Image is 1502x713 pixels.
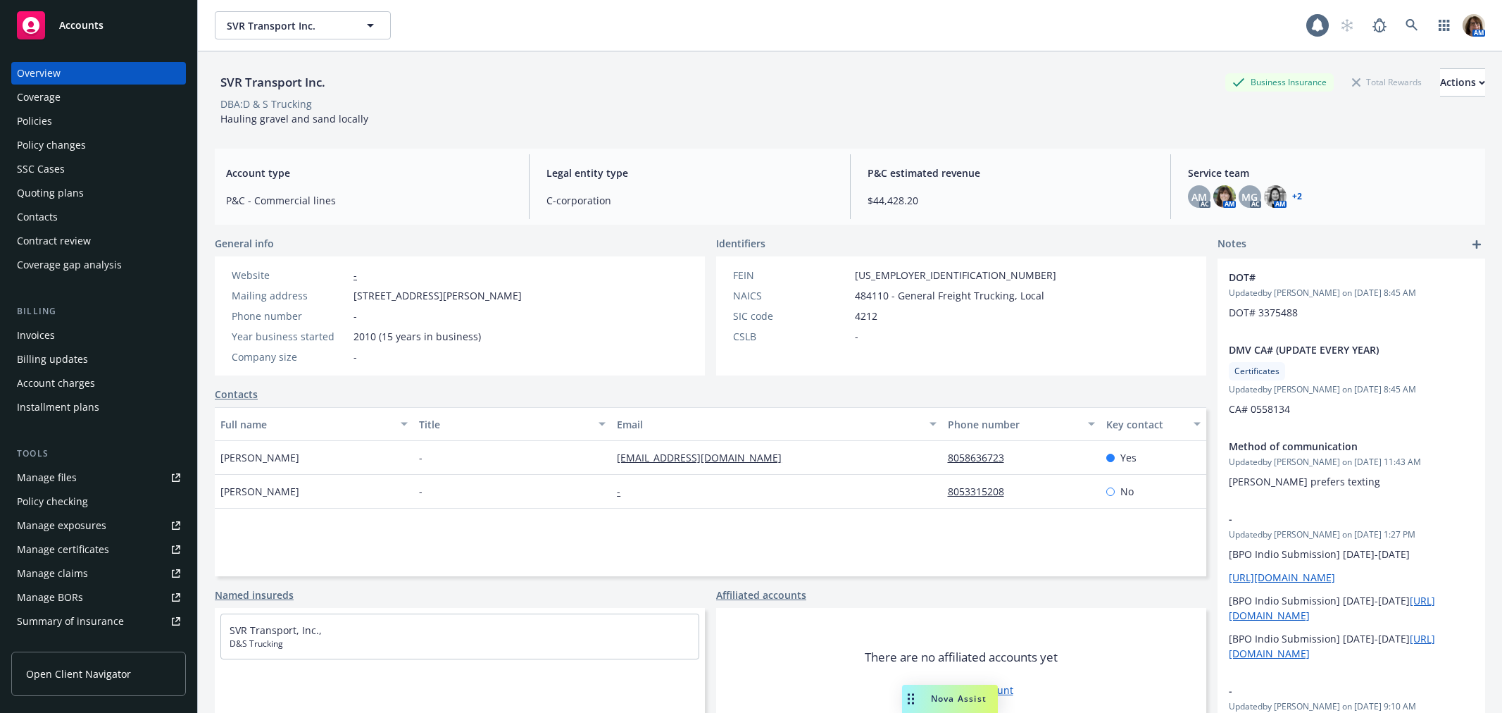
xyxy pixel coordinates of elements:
[17,134,86,156] div: Policy changes
[1218,259,1485,331] div: DOT#Updatedby [PERSON_NAME] on [DATE] 8:45 AMDOT# 3375488
[1229,342,1437,357] span: DMV CA# (UPDATE EVERY YEAR)
[733,288,849,303] div: NAICS
[11,254,186,276] a: Coverage gap analysis
[1463,14,1485,37] img: photo
[910,683,1013,697] a: Add affiliated account
[1229,571,1335,584] a: [URL][DOMAIN_NAME]
[716,236,765,251] span: Identifiers
[353,329,481,344] span: 2010 (15 years in business)
[11,562,186,585] a: Manage claims
[11,158,186,180] a: SSC Cases
[17,86,61,108] div: Coverage
[1229,700,1474,713] span: Updated by [PERSON_NAME] on [DATE] 9:10 AM
[11,490,186,513] a: Policy checking
[948,451,1015,464] a: 8058636723
[1264,185,1287,208] img: photo
[11,372,186,395] a: Account charges
[215,236,274,251] span: General info
[11,182,186,204] a: Quoting plans
[17,230,91,252] div: Contract review
[733,268,849,283] div: FEIN
[419,450,423,465] span: -
[17,466,77,489] div: Manage files
[11,634,186,657] a: Policy AI ingestions
[11,110,186,132] a: Policies
[1365,11,1394,39] a: Report a Bug
[232,309,348,323] div: Phone number
[1234,365,1279,378] span: Certificates
[413,407,612,441] button: Title
[1229,475,1380,488] span: [PERSON_NAME] prefers texting
[17,490,88,513] div: Policy checking
[11,86,186,108] a: Coverage
[1120,450,1137,465] span: Yes
[1188,166,1474,180] span: Service team
[1229,383,1474,396] span: Updated by [PERSON_NAME] on [DATE] 8:45 AM
[1213,185,1236,208] img: photo
[1218,236,1246,253] span: Notes
[11,396,186,418] a: Installment plans
[865,649,1058,666] span: There are no affiliated accounts yet
[733,309,849,323] div: SIC code
[868,166,1153,180] span: P&C estimated revenue
[1468,236,1485,253] a: add
[1218,428,1485,500] div: Method of communicationUpdatedby [PERSON_NAME] on [DATE] 11:43 AM[PERSON_NAME] prefers texting
[1229,402,1290,416] span: CA# 0558134
[353,268,357,282] a: -
[17,254,122,276] div: Coverage gap analysis
[17,610,124,633] div: Summary of insurance
[1229,456,1474,469] span: Updated by [PERSON_NAME] on [DATE] 11:43 AM
[11,586,186,609] a: Manage BORs
[611,407,941,441] button: Email
[855,288,1044,303] span: 484110 - General Freight Trucking, Local
[855,268,1056,283] span: [US_EMPLOYER_IDENTIFICATION_NUMBER]
[733,329,849,344] div: CSLB
[1101,407,1206,441] button: Key contact
[232,329,348,344] div: Year business started
[353,288,522,303] span: [STREET_ADDRESS][PERSON_NAME]
[215,73,331,92] div: SVR Transport Inc.
[855,329,858,344] span: -
[11,514,186,537] a: Manage exposures
[215,11,391,39] button: SVR Transport Inc.
[17,206,58,228] div: Contacts
[716,588,806,602] a: Affiliated accounts
[546,193,832,208] span: C-corporation
[11,447,186,461] div: Tools
[11,538,186,561] a: Manage certificates
[1191,190,1207,204] span: AM
[1292,192,1302,201] a: +2
[1106,417,1185,432] div: Key contact
[232,268,348,283] div: Website
[11,348,186,371] a: Billing updates
[11,62,186,85] a: Overview
[17,396,99,418] div: Installment plans
[1333,11,1361,39] a: Start snowing
[617,451,793,464] a: [EMAIL_ADDRESS][DOMAIN_NAME]
[902,685,998,713] button: Nova Assist
[1229,287,1474,299] span: Updated by [PERSON_NAME] on [DATE] 8:45 AM
[942,407,1101,441] button: Phone number
[1229,439,1437,454] span: Method of communication
[1440,69,1485,96] div: Actions
[1120,484,1134,499] span: No
[1229,306,1298,319] span: DOT# 3375488
[17,62,61,85] div: Overview
[215,588,294,602] a: Named insureds
[230,624,322,637] a: SVR Transport, Inc.,
[220,450,299,465] span: [PERSON_NAME]
[1440,68,1485,97] button: Actions
[220,97,312,111] div: DBA: D & S Trucking
[17,348,88,371] div: Billing updates
[1229,528,1474,541] span: Updated by [PERSON_NAME] on [DATE] 1:27 PM
[17,158,65,180] div: SSC Cases
[11,304,186,318] div: Billing
[1229,547,1474,562] p: [BPO Indio Submission] [DATE]-[DATE]
[868,193,1153,208] span: $44,428.20
[11,230,186,252] a: Contract review
[1430,11,1458,39] a: Switch app
[948,485,1015,498] a: 8053315208
[855,309,877,323] span: 4212
[1229,631,1474,661] p: [BPO Indio Submission] [DATE]-[DATE]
